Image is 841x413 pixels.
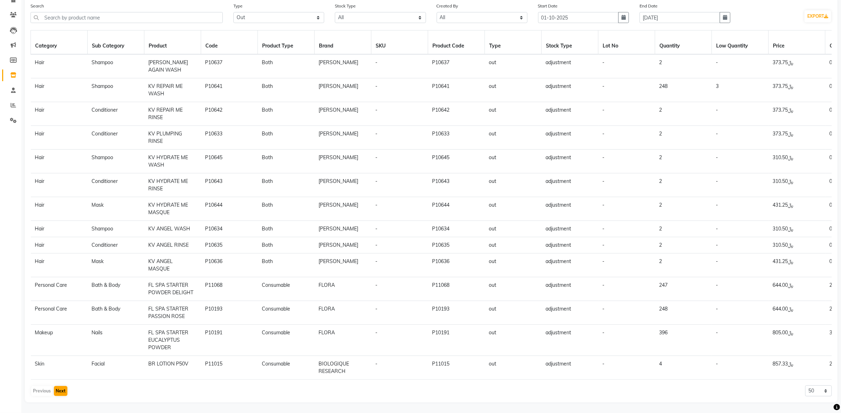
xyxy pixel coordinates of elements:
td: Personal Care [31,277,88,301]
td: Both [258,237,315,253]
td: Bath & Body [88,277,144,301]
th: SKU [371,30,428,55]
td: - [598,325,655,356]
label: End Date [640,3,658,9]
td: P10644 [201,197,258,221]
td: Shampoo [88,54,144,78]
td: - [712,356,769,380]
td: Conditioner [88,102,144,126]
td: P10636 [428,253,485,277]
td: Both [258,150,315,173]
td: P10642 [201,102,258,126]
span: KV ANGEL MASQUE [149,258,173,272]
td: 2 [655,221,712,237]
td: Both [258,197,315,221]
td: 2 [655,253,712,277]
td: - [371,253,428,277]
span: KV ANGEL WASH [149,225,190,232]
td: Both [258,173,315,197]
td: [PERSON_NAME] [315,126,371,150]
span: [PERSON_NAME] AGAIN WASH [149,59,188,73]
td: - [371,150,428,173]
td: Hair [31,237,88,253]
button: EXPORT [804,10,831,22]
td: out [485,78,542,102]
span: KV ANGEL RINSE [149,242,189,248]
td: - [371,78,428,102]
td: P10191 [428,325,485,356]
td: P10193 [201,301,258,325]
td: - [712,54,769,78]
th: Stock Type [542,30,598,55]
td: P10643 [428,173,485,197]
td: out [485,150,542,173]
td: FLORA [315,301,371,325]
td: Hair [31,197,88,221]
td: out [485,102,542,126]
td: [PERSON_NAME] [315,78,371,102]
td: P10636 [201,253,258,277]
td: Both [258,102,315,126]
td: Both [258,221,315,237]
label: Created By [437,3,458,9]
span: KV REPAIR ME WASH [149,83,183,97]
td: 2 [655,54,712,78]
td: ﷼310.50 [769,237,825,253]
td: Consumable [258,277,315,301]
td: - [712,102,769,126]
td: P11015 [428,356,485,380]
td: - [371,54,428,78]
td: ﷼857.33 [769,356,825,380]
td: P10634 [201,221,258,237]
th: Code [201,30,258,55]
td: adjustment [542,237,598,253]
td: 248 [655,301,712,325]
td: - [598,173,655,197]
th: Price [769,30,825,55]
td: Consumable [258,356,315,380]
td: ﷼373.75 [769,78,825,102]
td: adjustment [542,102,598,126]
td: Hair [31,54,88,78]
td: P10633 [201,126,258,150]
td: - [598,253,655,277]
td: - [371,237,428,253]
td: Makeup [31,325,88,356]
td: P11068 [428,277,485,301]
td: - [371,221,428,237]
td: Conditioner [88,237,144,253]
td: [PERSON_NAME] [315,197,371,221]
th: Category [31,30,88,55]
td: - [712,325,769,356]
td: Shampoo [88,150,144,173]
td: 2 [655,173,712,197]
td: Hair [31,221,88,237]
td: 2 [655,150,712,173]
td: 2 [655,197,712,221]
td: Consumable [258,325,315,356]
td: ﷼373.75 [769,102,825,126]
td: ﷼805.00 [769,325,825,356]
th: Product Type [258,30,315,55]
td: - [371,173,428,197]
td: out [485,237,542,253]
td: [PERSON_NAME] [315,150,371,173]
td: 2 [655,237,712,253]
span: KV HYDRATE ME RINSE [149,178,188,192]
td: P10642 [428,102,485,126]
td: Conditioner [88,173,144,197]
td: P10635 [428,237,485,253]
td: - [712,301,769,325]
td: - [371,301,428,325]
td: [PERSON_NAME] [315,173,371,197]
td: P10645 [201,150,258,173]
td: [PERSON_NAME] [315,54,371,78]
td: ﷼373.75 [769,126,825,150]
th: Product [144,30,201,55]
td: adjustment [542,277,598,301]
td: Hair [31,102,88,126]
td: Both [258,78,315,102]
td: Both [258,253,315,277]
td: P10635 [201,237,258,253]
td: out [485,54,542,78]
